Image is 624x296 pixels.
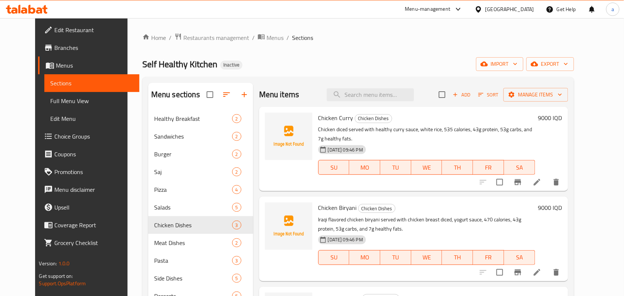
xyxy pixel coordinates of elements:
[286,33,289,42] li: /
[509,90,562,99] span: Manage items
[154,114,232,123] div: Healthy Breakfast
[154,167,232,176] span: Saj
[349,160,380,175] button: MO
[148,252,253,269] div: Pasta3
[148,234,253,252] div: Meat Dishes2
[504,250,535,265] button: SA
[482,59,518,69] span: import
[154,274,232,283] div: Side Dishes
[318,250,350,265] button: SU
[202,87,218,102] span: Select all sections
[38,57,139,74] a: Menus
[327,88,414,101] input: search
[148,163,253,181] div: Saj2
[252,33,255,42] li: /
[526,57,574,71] button: export
[509,263,527,281] button: Branch-specific-item
[38,234,139,252] a: Grocery Checklist
[478,91,499,99] span: Sort
[349,250,380,265] button: MO
[50,96,133,105] span: Full Menu View
[507,252,532,263] span: SA
[232,114,241,123] div: items
[154,185,232,194] div: Pizza
[318,112,353,123] span: Chicken Curry
[442,250,473,265] button: TH
[473,160,504,175] button: FR
[232,185,241,194] div: items
[352,162,377,173] span: MO
[477,89,501,101] button: Sort
[380,160,411,175] button: TU
[318,202,357,213] span: Chicken Biryani
[411,250,442,265] button: WE
[265,203,312,250] img: Chicken Biryani
[492,174,508,190] span: Select to update
[154,132,232,141] span: Sandwiches
[38,39,139,57] a: Branches
[414,162,440,173] span: WE
[54,238,133,247] span: Grocery Checklist
[405,5,451,14] div: Menu-management
[38,181,139,198] a: Menu disclaimer
[325,236,366,243] span: [DATE] 09:46 PM
[154,150,232,159] span: Burger
[142,33,574,42] nav: breadcrumb
[292,33,313,42] span: Sections
[154,238,232,247] span: Meat Dishes
[504,160,535,175] button: SA
[142,56,217,72] span: Self Healthy Kitchen
[233,151,241,158] span: 2
[533,268,542,277] a: Edit menu item
[233,204,241,211] span: 5
[383,252,408,263] span: TU
[476,57,523,71] button: import
[442,160,473,175] button: TH
[169,33,172,42] li: /
[380,250,411,265] button: TU
[258,33,284,42] a: Menus
[325,146,366,153] span: [DATE] 09:46 PM
[383,162,408,173] span: TU
[359,204,395,213] span: Chicken Dishes
[233,257,241,264] span: 3
[611,5,614,13] span: a
[232,132,241,141] div: items
[547,263,565,281] button: delete
[452,91,472,99] span: Add
[547,173,565,191] button: delete
[220,61,243,69] div: Inactive
[232,274,241,283] div: items
[154,221,232,229] span: Chicken Dishes
[233,169,241,176] span: 2
[473,250,504,265] button: FR
[154,256,232,265] div: Pasta
[142,33,166,42] a: Home
[352,252,377,263] span: MO
[38,198,139,216] a: Upsell
[54,132,133,141] span: Choice Groups
[54,43,133,52] span: Branches
[232,167,241,176] div: items
[233,239,241,246] span: 2
[148,181,253,198] div: Pizza4
[54,167,133,176] span: Promotions
[533,178,542,187] a: Edit menu item
[318,160,350,175] button: SU
[414,252,440,263] span: WE
[233,222,241,229] span: 3
[44,92,139,110] a: Full Menu View
[355,114,392,123] span: Chicken Dishes
[445,162,470,173] span: TH
[532,59,568,69] span: export
[148,269,253,287] div: Side Dishes5
[38,216,139,234] a: Coverage Report
[38,21,139,39] a: Edit Restaurant
[148,110,253,127] div: Healthy Breakfast2
[538,113,562,123] h6: 9000 IQD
